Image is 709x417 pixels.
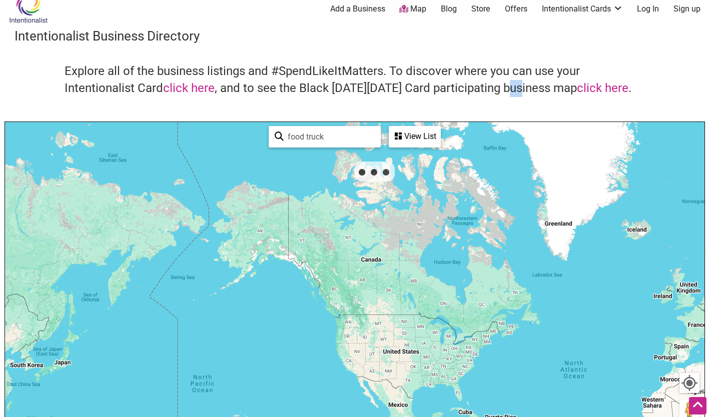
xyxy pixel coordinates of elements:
a: Add a Business [330,3,385,14]
input: Type to find and filter... [284,127,375,146]
div: Type to search and filter [269,126,381,147]
h4: Explore all of the business listings and #SpendLikeItMatters. To discover where you can use your ... [65,63,645,96]
a: Blog [441,3,457,14]
a: Log In [637,3,659,14]
a: Store [471,3,490,14]
a: Map [399,3,426,15]
div: See a list of the visible businesses [389,126,441,147]
button: Your Location [679,373,699,393]
a: click here [577,81,628,95]
a: Intentionalist Cards [542,3,623,14]
h3: Intentionalist Business Directory [15,27,695,45]
a: click here [163,81,215,95]
div: View List [390,127,440,146]
a: Offers [505,3,527,14]
a: Sign up [673,3,700,14]
div: Scroll Back to Top [689,397,706,414]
